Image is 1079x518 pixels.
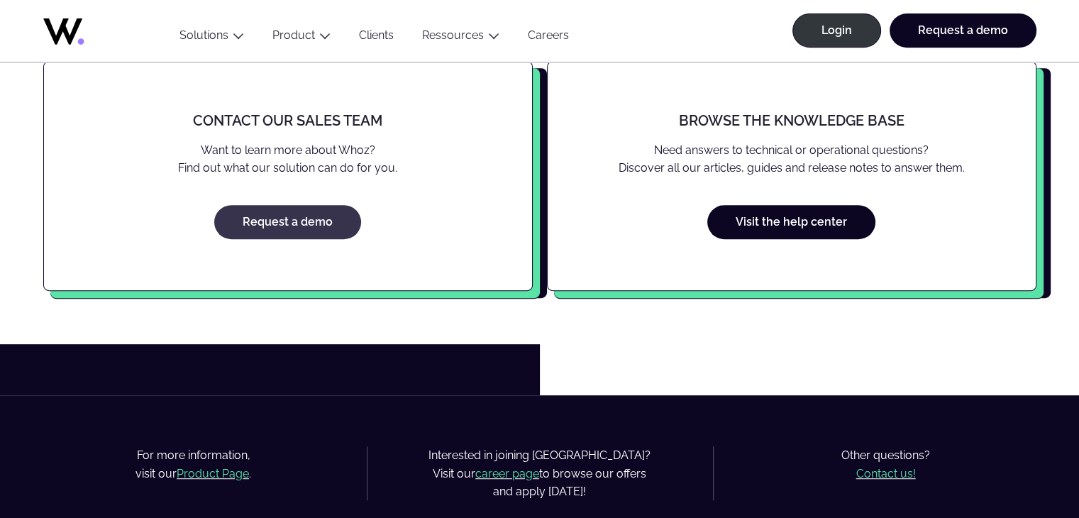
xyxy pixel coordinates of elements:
[345,28,408,48] a: Clients
[177,467,249,480] a: Product Page
[113,446,274,487] p: For more information, visit our .
[576,113,1007,128] h2: BROWSE The Knowledge Base
[408,28,514,48] button: Ressources
[856,467,916,480] a: Contact us!
[165,28,258,48] button: Solutions
[72,141,504,177] p: Want to learn more about Whoz? Find out what our solution can do for you.
[576,141,1007,177] p: Need answers to technical or operational questions? Discover all our articles, guides and release...
[214,205,361,239] a: Request a demo
[272,28,315,42] a: Product
[422,28,484,42] a: Ressources
[404,446,675,500] p: Interested in joining [GEOGRAPHIC_DATA]? Visit our to browse our offers and apply [DATE]!
[985,424,1059,498] iframe: Chatbot
[258,28,345,48] button: Product
[819,446,953,487] p: Other questions?
[475,467,539,480] a: career page
[72,113,504,128] h2: Contact our sales team
[890,13,1036,48] a: Request a demo
[707,205,875,239] a: Visit the help center
[514,28,583,48] a: Careers
[792,13,881,48] a: Login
